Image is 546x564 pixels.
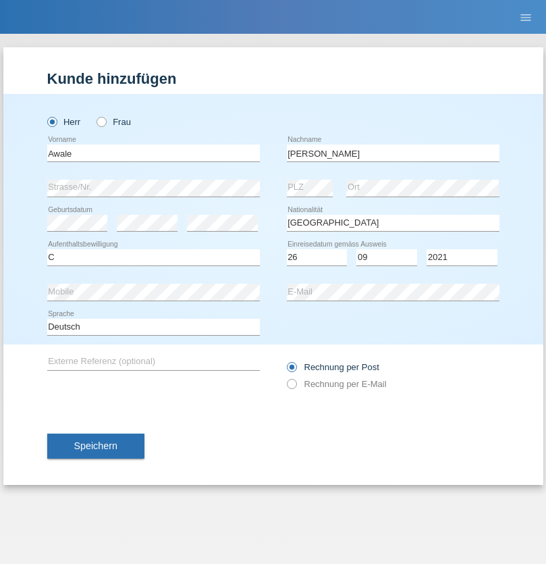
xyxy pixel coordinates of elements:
label: Herr [47,117,81,127]
input: Frau [97,117,105,126]
span: Speichern [74,440,117,451]
input: Rechnung per E-Mail [287,379,296,396]
label: Frau [97,117,131,127]
input: Herr [47,117,56,126]
a: menu [512,13,539,21]
i: menu [519,11,533,24]
button: Speichern [47,434,144,459]
input: Rechnung per Post [287,362,296,379]
label: Rechnung per Post [287,362,379,372]
label: Rechnung per E-Mail [287,379,387,389]
h1: Kunde hinzufügen [47,70,499,87]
